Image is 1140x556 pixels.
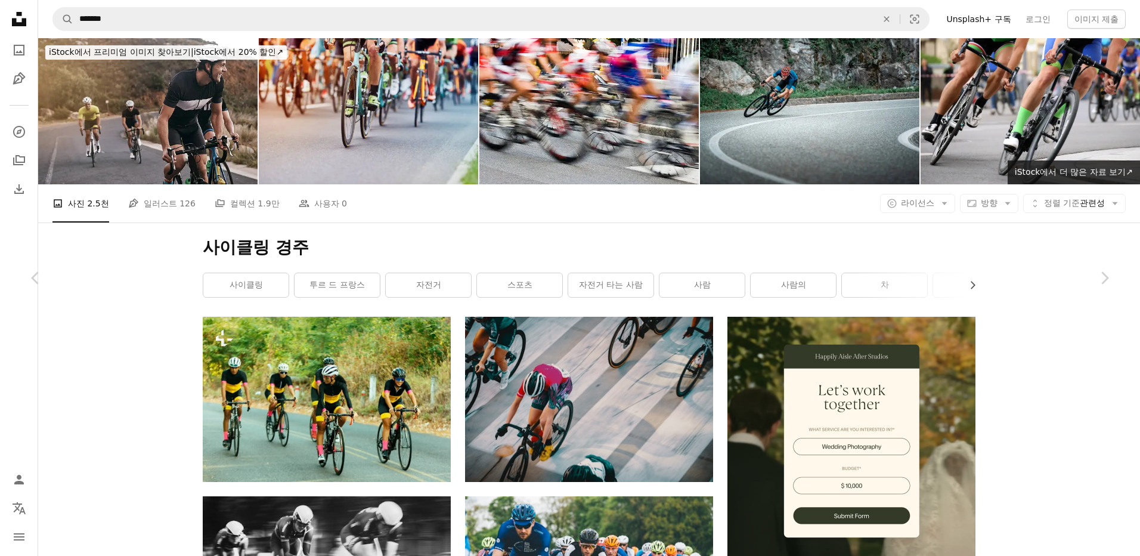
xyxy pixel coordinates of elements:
button: 메뉴 [7,525,31,549]
button: Unsplash 검색 [53,8,73,30]
a: 사람의 [751,273,836,297]
img: 사이클 경주, 근접 [921,38,1140,184]
a: Unsplash+ 구독 [939,10,1018,29]
a: 투르 드 프랑스 [295,273,380,297]
a: 사용자 0 [299,184,347,223]
span: iStock에서 더 많은 자료 보기 ↗ [1015,167,1133,177]
button: 방향 [960,194,1018,213]
a: 스포츠 [477,273,562,297]
a: 다음 [1068,221,1140,335]
button: 시각적 검색 [900,8,929,30]
span: iStock에서 프리미엄 이미지 찾아보기 | [49,47,194,57]
a: 한 무리의 사람들이 자전거를 타고 길을 따라 내려간다 [203,394,451,404]
a: 자전거 [386,273,471,297]
img: 모션 블러 of 자전거 경주 특약. 컬러 이미지 [479,38,699,184]
h1: 사이클링 경주 [203,237,975,258]
span: 관련성 [1044,197,1105,209]
span: 라이선스 [901,198,934,208]
a: 사이클링 [203,273,289,297]
a: 사진 [7,38,31,62]
span: 1.9만 [258,197,279,210]
button: 라이선스 [880,194,955,213]
a: 다운로드 내역 [7,177,31,201]
a: 일러스트 [7,67,31,91]
button: 삭제 [873,8,900,30]
button: 이미지 제출 [1067,10,1126,29]
a: 로그인 / 가입 [7,468,31,492]
a: 수송 [933,273,1018,297]
a: 차 [842,273,927,297]
button: 목록을 오른쪽으로 스크롤 [962,273,975,297]
a: 일러스트 126 [128,184,196,223]
a: 사람 [659,273,745,297]
a: iStock에서 프리미엄 이미지 찾아보기|iStock에서 20% 할인↗ [38,38,294,67]
div: iStock에서 20% 할인 ↗ [45,45,287,60]
a: 자전거 타는 사람 [568,273,653,297]
a: 컬렉션 [7,149,31,172]
span: 126 [179,197,196,210]
span: 방향 [981,198,997,208]
a: 컬렉션 1.9만 [215,184,280,223]
img: 자전거 경주 [259,38,478,184]
a: iStock에서 더 많은 자료 보기↗ [1008,160,1140,184]
a: 탐색 [7,120,31,144]
button: 언어 [7,496,31,520]
span: 정렬 기준 [1044,198,1080,208]
img: 그넘은 즐기면서 탈것 [38,38,258,184]
span: 0 [342,197,347,210]
img: 녹색과 검은색 반바지를 입은 사람이 검은색과 빨간색 자전거를 타고 있다 [465,317,713,482]
form: 사이트 전체에서 이미지 찾기 [52,7,930,31]
img: 아스팔트 도로 곡선에 자전거 경주 자전거 [700,38,919,184]
a: 로그인 [1018,10,1058,29]
img: 한 무리의 사람들이 자전거를 타고 길을 따라 내려간다 [203,317,451,482]
a: 녹색과 검은색 반바지를 입은 사람이 검은색과 빨간색 자전거를 타고 있다 [465,394,713,404]
button: 정렬 기준관련성 [1023,194,1126,213]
